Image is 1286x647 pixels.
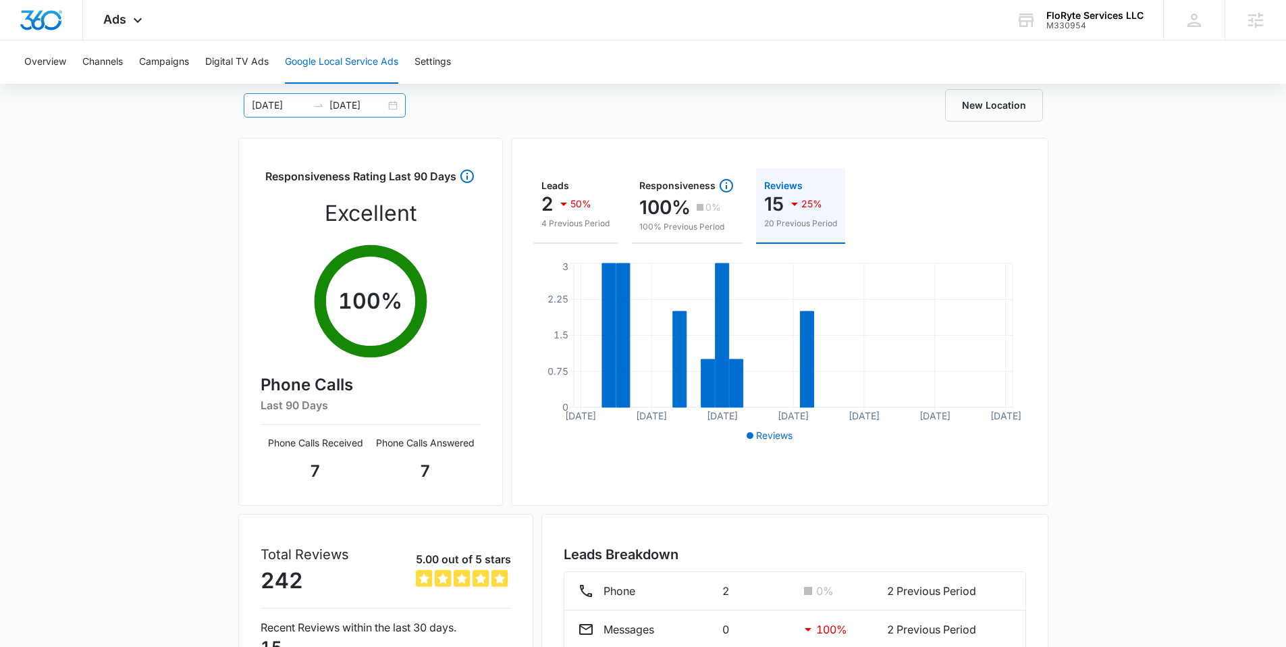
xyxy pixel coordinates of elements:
[547,293,568,305] tspan: 2.25
[756,430,793,441] span: Reviews
[562,261,568,272] tspan: 3
[261,619,511,636] p: Recent Reviews within the last 30 days.
[639,197,691,218] p: 100%
[541,217,610,230] p: 4 Previous Period
[639,178,734,194] div: Responsiveness
[261,397,481,413] h6: Last 90 Days
[636,410,667,421] tspan: [DATE]
[1046,21,1144,30] div: account id
[778,410,809,421] tspan: [DATE]
[261,544,349,565] p: Total Reviews
[261,373,481,397] h4: Phone Calls
[414,41,451,84] button: Settings
[1046,10,1144,21] div: account name
[722,583,789,599] p: 2
[252,98,308,113] input: Start date
[919,410,950,421] tspan: [DATE]
[261,459,371,484] p: 7
[564,544,1026,565] h3: Leads Breakdown
[707,410,738,421] tspan: [DATE]
[764,181,837,190] div: Reviews
[24,41,66,84] button: Overview
[541,181,610,190] div: Leads
[134,78,145,89] img: tab_keywords_by_traffic_grey.svg
[541,193,553,215] p: 2
[816,621,847,638] p: 100 %
[816,583,834,599] p: 0 %
[22,35,32,46] img: website_grey.svg
[103,12,126,26] span: Ads
[705,203,721,212] p: 0%
[261,565,349,597] p: 242
[722,621,789,638] p: 0
[639,221,734,233] p: 100% Previous Period
[265,168,456,192] h3: Responsiveness Rating Last 90 Days
[562,401,568,413] tspan: 0
[149,80,227,88] div: Keywords by Traffic
[887,621,1011,638] p: 2 Previous Period
[990,410,1021,421] tspan: [DATE]
[338,285,402,317] p: 100 %
[329,98,385,113] input: End date
[261,436,371,450] p: Phone Calls Received
[547,365,568,377] tspan: 0.75
[36,78,47,89] img: tab_domain_overview_orange.svg
[371,436,481,450] p: Phone Calls Answered
[35,35,149,46] div: Domain: [DOMAIN_NAME]
[887,583,1011,599] p: 2 Previous Period
[416,551,511,567] p: 5.00 out of 5 stars
[604,621,654,638] p: Messages
[570,199,591,209] p: 50%
[848,410,879,421] tspan: [DATE]
[371,459,481,484] p: 7
[604,583,635,599] p: Phone
[945,89,1043,122] a: New Location
[285,41,398,84] button: Google Local Service Ads
[801,199,822,209] p: 25%
[565,410,596,421] tspan: [DATE]
[764,193,784,215] p: 15
[554,329,568,340] tspan: 1.5
[313,100,324,111] span: to
[139,41,189,84] button: Campaigns
[82,41,123,84] button: Channels
[51,80,121,88] div: Domain Overview
[325,197,417,230] p: Excellent
[205,41,269,84] button: Digital TV Ads
[22,22,32,32] img: logo_orange.svg
[764,217,837,230] p: 20 Previous Period
[313,100,324,111] span: swap-right
[38,22,66,32] div: v 4.0.25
